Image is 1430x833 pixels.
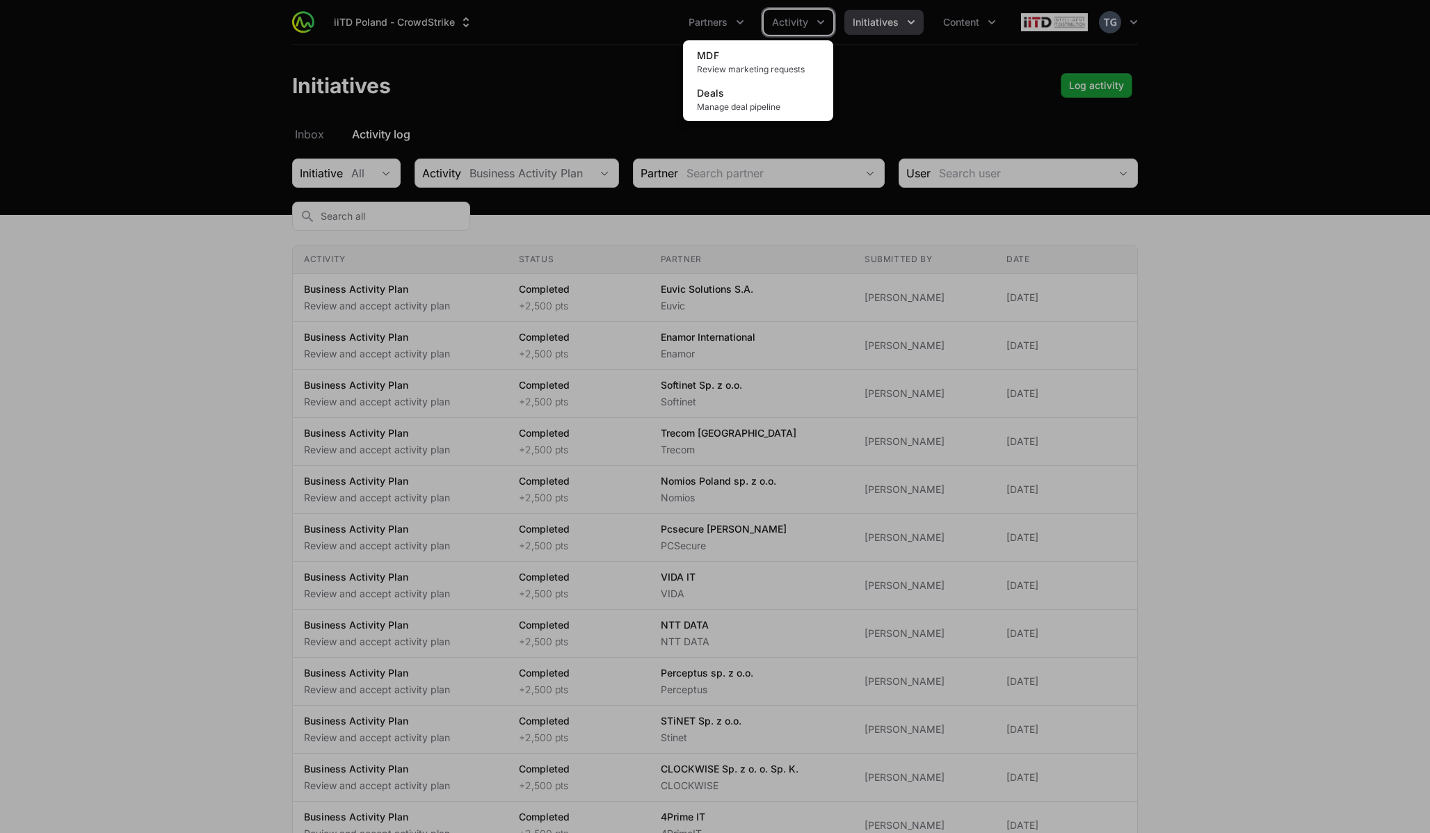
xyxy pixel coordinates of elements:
div: Main navigation [314,10,1004,35]
a: MDFReview marketing requests [686,43,830,81]
span: Manage deal pipeline [697,102,819,113]
span: Review marketing requests [697,64,819,75]
span: Deals [697,87,725,99]
div: Activity menu [764,10,833,35]
a: DealsManage deal pipeline [686,81,830,118]
span: MDF [697,49,719,61]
